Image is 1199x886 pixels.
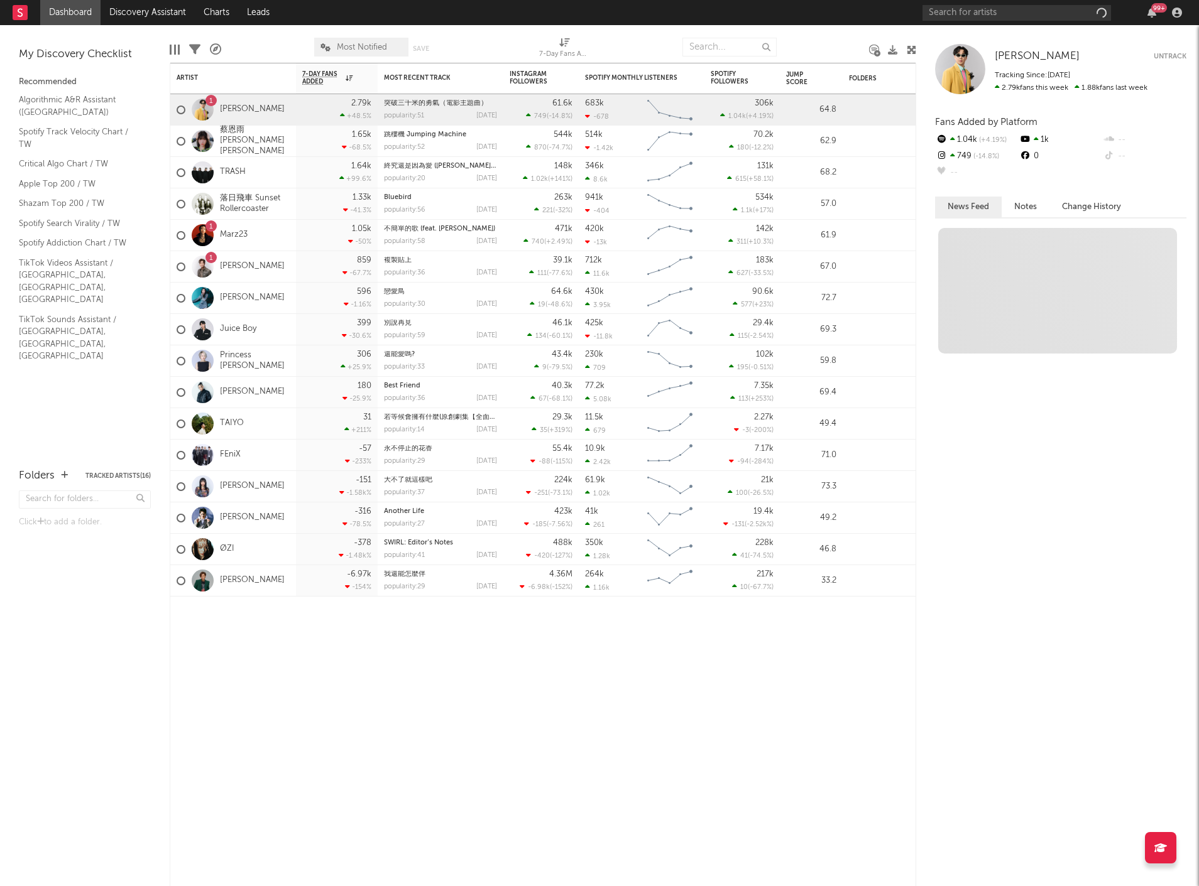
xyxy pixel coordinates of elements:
div: 1k [1019,132,1102,148]
div: 64.6k [551,288,572,296]
span: 9 [542,364,547,371]
a: TikTok Videos Assistant / [GEOGRAPHIC_DATA], [GEOGRAPHIC_DATA], [GEOGRAPHIC_DATA] [19,256,138,306]
div: 7-Day Fans Added (7-Day Fans Added) [539,47,589,62]
div: 61.6k [552,99,572,107]
div: 72.7 [786,291,836,306]
svg: Chart title [642,188,698,220]
span: -60.1 % [549,333,571,340]
div: popularity: 30 [384,301,425,308]
div: ( ) [526,112,572,120]
div: Folders [849,75,943,82]
span: Most Notified [337,43,387,51]
div: Spotify Followers [711,70,755,85]
div: -- [1103,132,1186,148]
a: [PERSON_NAME] [220,387,285,397]
a: 大不了就這樣吧 [384,477,432,484]
div: [DATE] [476,332,497,339]
div: +99.6 % [339,175,371,183]
div: ( ) [530,394,572,402]
div: 11.6k [585,269,610,278]
div: 55.4k [552,445,572,453]
div: popularity: 56 [384,207,425,213]
div: [DATE] [476,364,497,370]
div: -13k [585,238,607,246]
a: 突破三千米的勇氣（電影主題曲） [384,100,488,107]
a: Algorithmic A&R Assistant ([GEOGRAPHIC_DATA]) [19,93,138,119]
a: [PERSON_NAME] [220,481,285,492]
div: popularity: 51 [384,112,424,119]
div: 11.5k [585,413,603,421]
div: ( ) [729,457,774,465]
span: +4.19 % [748,113,772,120]
a: Best Friend [384,382,420,389]
div: -1.42k [585,144,613,152]
a: Juice Boy [220,324,256,335]
div: 5.08k [585,395,611,403]
button: Save [413,45,429,52]
div: 471k [555,225,572,233]
div: ( ) [734,426,774,434]
a: TRASH [220,167,246,178]
span: 134 [535,333,547,340]
a: 跳樓機 Jumping Machine [384,131,466,138]
div: -- [1103,148,1186,165]
div: [DATE] [476,207,497,213]
button: Untrack [1154,50,1186,63]
div: 10.9k [585,445,605,453]
div: +48.5 % [340,112,371,120]
span: 111 [537,270,547,277]
svg: Chart title [642,126,698,157]
span: -33.5 % [750,270,772,277]
svg: Chart title [642,440,698,471]
span: 1.1k [741,207,753,214]
div: 941k [585,193,603,202]
div: 46.1k [552,319,572,327]
div: 還能愛嗎? [384,351,497,358]
svg: Chart title [642,314,698,345]
button: News Feed [935,197,1002,217]
div: -30.6 % [342,332,371,340]
div: ( ) [728,489,774,497]
a: Spotify Addiction Chart / TW [19,236,138,250]
a: Shazam Top 200 / TW [19,197,138,210]
div: 534k [755,193,774,202]
div: [DATE] [476,112,497,119]
span: -77.6 % [549,270,571,277]
span: 35 [540,427,547,434]
div: 62.9 [786,134,836,149]
div: 346k [585,162,604,170]
div: 39.1k [553,256,572,264]
div: 683k [585,99,604,107]
div: 1.64k [351,162,371,170]
div: 430k [585,288,604,296]
span: 1.02k [531,176,548,183]
span: -3 [742,427,749,434]
svg: Chart title [642,345,698,377]
div: ( ) [527,332,572,340]
div: 306k [755,99,774,107]
div: Artist [177,74,271,82]
div: Recommended [19,75,151,90]
div: 180 [358,382,371,390]
button: Tracked Artists(16) [85,473,151,479]
div: 2.27k [754,413,774,421]
div: 99 + [1151,3,1167,13]
span: -68.1 % [549,396,571,402]
div: Folders [19,468,55,484]
div: ( ) [534,206,572,214]
span: -2.54 % [750,333,772,340]
div: popularity: 36 [384,395,425,402]
a: [PERSON_NAME] [220,104,285,115]
div: 709 [585,364,606,372]
div: 183k [756,256,774,264]
a: [PERSON_NAME] [995,50,1080,63]
div: 67.0 [786,259,836,274]
div: 712k [585,256,602,264]
div: ( ) [720,112,774,120]
span: -14.8 % [972,153,999,160]
span: 311 [736,239,747,246]
div: 61.9k [585,476,605,484]
svg: Chart title [642,408,698,440]
a: FEniX [220,450,241,460]
div: 若等候會擁有什麼(原創劇集【全面管控】插曲 [384,414,497,421]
